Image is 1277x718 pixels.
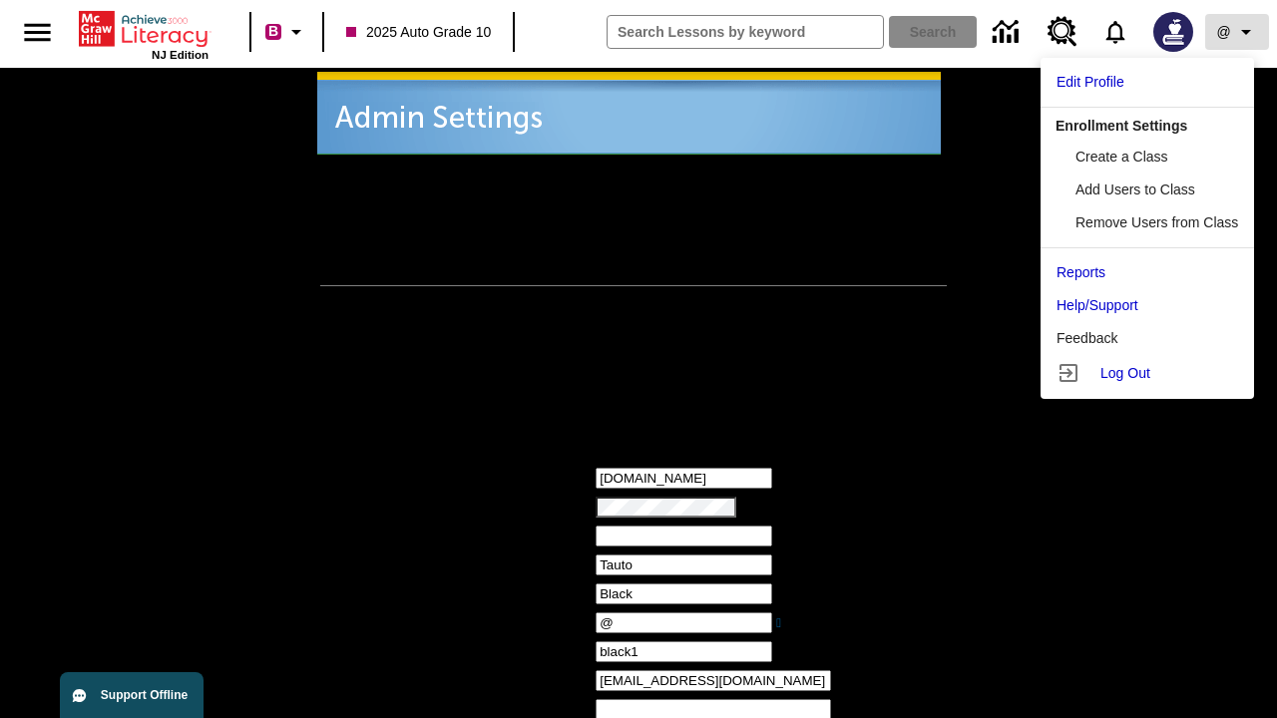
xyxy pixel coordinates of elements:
[1057,264,1105,280] span: Reports
[1075,181,1195,197] span: Add Users to Class
[1057,297,1138,313] span: Help/Support
[1100,365,1150,381] span: Log Out
[1056,118,1187,134] span: Enrollment Settings
[1075,149,1168,165] span: Create a Class
[1075,214,1238,230] span: Remove Users from Class
[1057,330,1117,346] span: Feedback
[1057,74,1124,90] span: Edit Profile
